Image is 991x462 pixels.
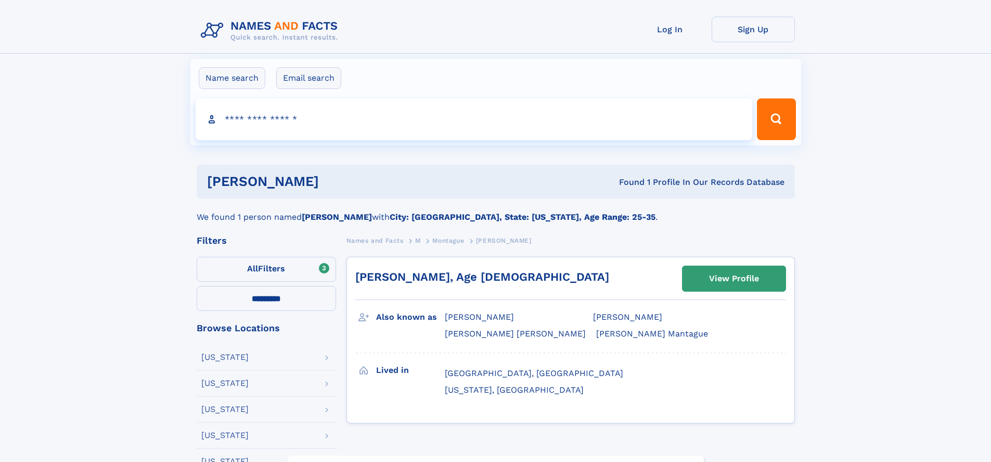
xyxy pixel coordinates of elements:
[683,266,786,291] a: View Profile
[628,17,712,42] a: Log In
[596,329,708,339] span: [PERSON_NAME] Mantague
[207,175,469,188] h1: [PERSON_NAME]
[201,353,249,361] div: [US_STATE]
[476,237,532,244] span: [PERSON_NAME]
[346,234,404,247] a: Names and Facts
[445,368,623,378] span: [GEOGRAPHIC_DATA], [GEOGRAPHIC_DATA]
[355,270,609,283] a: [PERSON_NAME], Age [DEMOGRAPHIC_DATA]
[197,257,336,282] label: Filters
[376,361,445,379] h3: Lived in
[197,236,336,245] div: Filters
[709,267,759,291] div: View Profile
[276,67,341,89] label: Email search
[415,237,421,244] span: M
[196,98,753,140] input: search input
[302,212,372,222] b: [PERSON_NAME]
[390,212,655,222] b: City: [GEOGRAPHIC_DATA], State: [US_STATE], Age Range: 25-35
[201,379,249,388] div: [US_STATE]
[445,385,584,395] span: [US_STATE], [GEOGRAPHIC_DATA]
[197,323,336,333] div: Browse Locations
[376,308,445,326] h3: Also known as
[757,98,795,140] button: Search Button
[197,198,795,223] div: We found 1 person named with .
[469,177,784,188] div: Found 1 Profile In Our Records Database
[445,312,514,322] span: [PERSON_NAME]
[445,329,586,339] span: [PERSON_NAME] [PERSON_NAME]
[199,67,265,89] label: Name search
[432,237,464,244] span: Montague
[201,431,249,440] div: [US_STATE]
[432,234,464,247] a: Montague
[593,312,662,322] span: [PERSON_NAME]
[712,17,795,42] a: Sign Up
[197,17,346,45] img: Logo Names and Facts
[201,405,249,414] div: [US_STATE]
[247,264,258,273] span: All
[415,234,421,247] a: M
